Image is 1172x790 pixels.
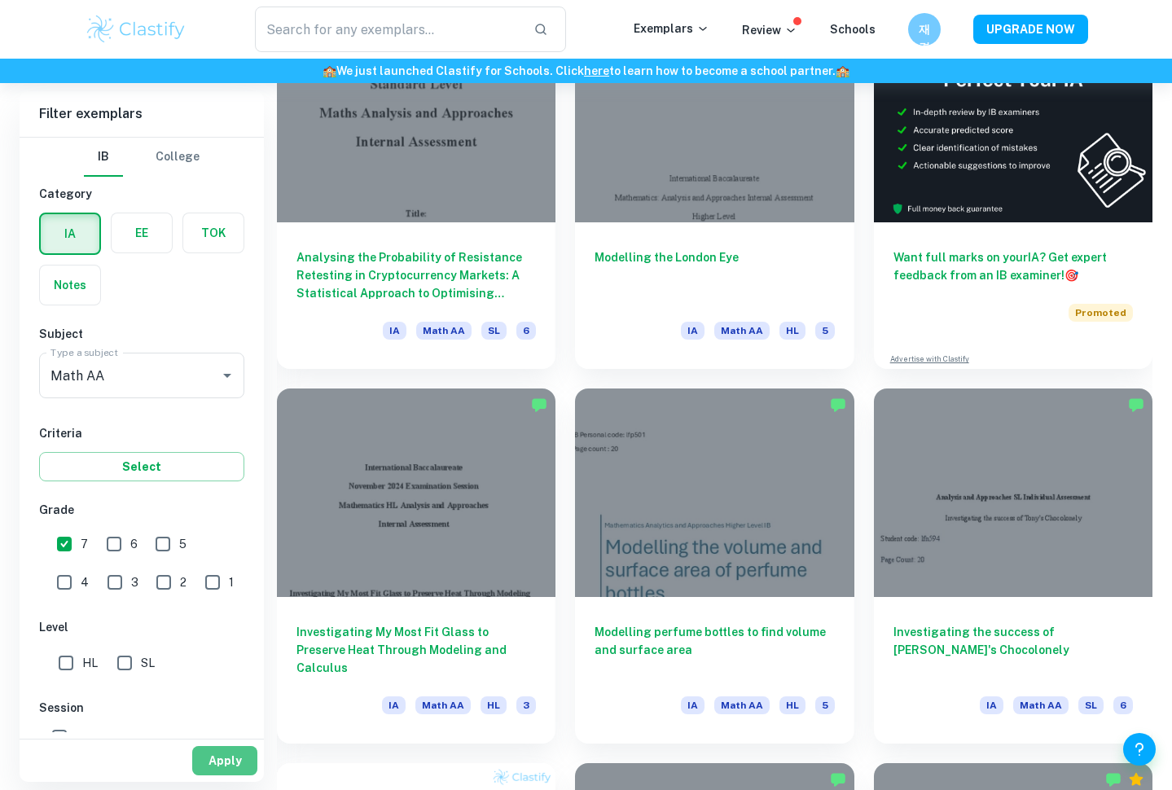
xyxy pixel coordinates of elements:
[575,388,854,744] a: Modelling perfume bottles to find volume and surface areaIAMath AAHL5
[41,214,99,253] button: IA
[1128,771,1144,788] div: Premium
[183,213,244,252] button: TOK
[1064,269,1078,282] span: 🎯
[277,13,555,369] a: Analysing the Probability of Resistance Retesting in Cryptocurrency Markets: A Statistical Approa...
[1078,696,1104,714] span: SL
[779,322,805,340] span: HL
[830,397,846,413] img: Marked
[516,322,536,340] span: 6
[216,364,239,387] button: Open
[277,388,555,744] a: Investigating My Most Fit Glass to Preserve Heat Through Modeling and CalculusIAMath AAHL3
[634,20,709,37] p: Exemplars
[815,696,835,714] span: 5
[531,397,547,413] img: Marked
[1069,304,1133,322] span: Promoted
[681,322,705,340] span: IA
[180,573,187,591] span: 2
[830,771,846,788] img: Marked
[39,185,244,203] h6: Category
[296,623,536,677] h6: Investigating My Most Fit Glass to Preserve Heat Through Modeling and Calculus
[76,728,113,746] span: [DATE]
[229,573,234,591] span: 1
[584,64,609,77] a: here
[81,535,88,553] span: 7
[1128,397,1144,413] img: Marked
[179,535,187,553] span: 5
[130,535,138,553] span: 6
[1113,696,1133,714] span: 6
[81,573,89,591] span: 4
[415,696,471,714] span: Math AA
[681,696,705,714] span: IA
[296,248,536,302] h6: Analysing the Probability of Resistance Retesting in Cryptocurrency Markets: A Statistical Approa...
[39,452,244,481] button: Select
[874,13,1152,369] a: Want full marks on yourIA? Get expert feedback from an IB examiner!PromotedAdvertise with Clastify
[50,345,118,359] label: Type a subject
[915,20,933,38] h6: 재경
[1105,771,1122,788] img: Marked
[131,573,138,591] span: 3
[973,15,1088,44] button: UPGRADE NOW
[742,21,797,39] p: Review
[481,696,507,714] span: HL
[416,322,472,340] span: Math AA
[890,353,969,365] a: Advertise with Clastify
[893,248,1133,284] h6: Want full marks on your IA ? Get expert feedback from an IB examiner!
[112,213,172,252] button: EE
[192,746,257,775] button: Apply
[893,623,1133,677] h6: Investigating the success of [PERSON_NAME]'s Chocolonely
[595,623,834,677] h6: Modelling perfume bottles to find volume and surface area
[39,325,244,343] h6: Subject
[39,424,244,442] h6: Criteria
[1013,696,1069,714] span: Math AA
[516,696,536,714] span: 3
[779,696,805,714] span: HL
[39,618,244,636] h6: Level
[39,699,244,717] h6: Session
[595,248,834,302] h6: Modelling the London Eye
[20,91,264,137] h6: Filter exemplars
[714,322,770,340] span: Math AA
[815,322,835,340] span: 5
[39,501,244,519] h6: Grade
[383,322,406,340] span: IA
[908,13,941,46] button: 재경
[874,388,1152,744] a: Investigating the success of [PERSON_NAME]'s ChocolonelyIAMath AASL6
[980,696,1003,714] span: IA
[481,322,507,340] span: SL
[156,138,200,177] button: College
[323,64,336,77] span: 🏫
[84,138,123,177] button: IB
[3,62,1169,80] h6: We just launched Clastify for Schools. Click to learn how to become a school partner.
[85,13,188,46] img: Clastify logo
[575,13,854,369] a: Modelling the London EyeIAMath AAHL5
[830,23,876,36] a: Schools
[382,696,406,714] span: IA
[1123,733,1156,766] button: Help and Feedback
[714,696,770,714] span: Math AA
[40,266,100,305] button: Notes
[84,138,200,177] div: Filter type choice
[255,7,521,52] input: Search for any exemplars...
[836,64,849,77] span: 🏫
[141,654,155,672] span: SL
[82,654,98,672] span: HL
[874,13,1152,222] img: Thumbnail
